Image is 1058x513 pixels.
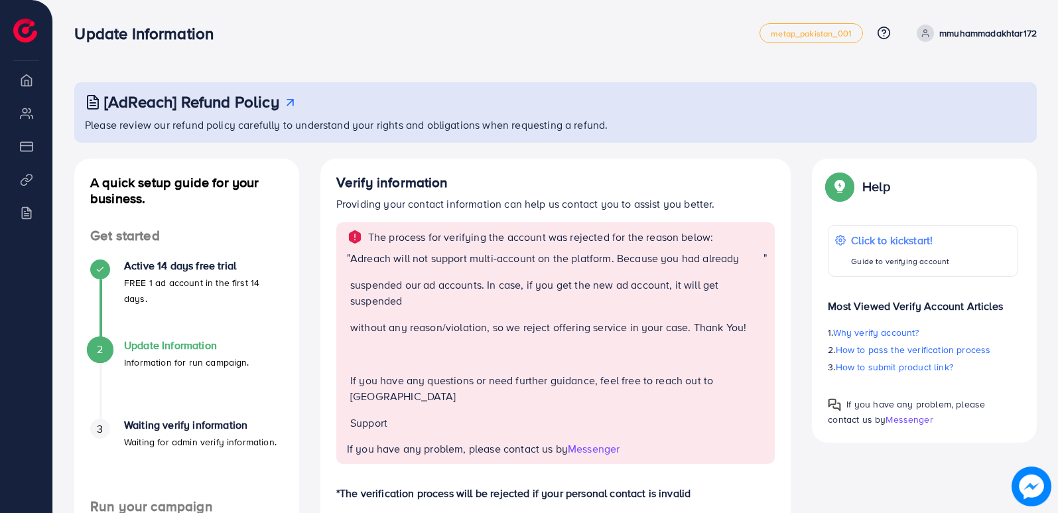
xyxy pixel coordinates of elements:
img: image [1012,467,1051,506]
a: metap_pakistan_001 [760,23,863,43]
h4: Active 14 days free trial [124,259,283,272]
p: If you have any questions or need further guidance, feel free to reach out to [GEOGRAPHIC_DATA] [350,372,763,404]
p: Help [862,179,890,194]
img: Popup guide [828,175,852,198]
p: Information for run campaign. [124,354,249,370]
h4: Waiting verify information [124,419,277,431]
p: 3. [828,359,1018,375]
span: metap_pakistan_001 [771,29,852,38]
p: *The verification process will be rejected if your personal contact is invalid [336,485,775,501]
span: Messenger [886,413,933,426]
p: FREE 1 ad account in the first 14 days. [124,275,283,307]
h4: Update Information [124,339,249,352]
p: Guide to verifying account [851,254,949,269]
h4: Verify information [336,175,775,191]
img: Popup guide [828,398,841,411]
h3: [AdReach] Refund Policy [104,92,279,111]
img: logo [13,19,37,42]
h4: A quick setup guide for your business. [74,175,299,206]
p: The process for verifying the account was rejected for the reason below: [368,229,714,245]
span: " [763,250,767,441]
p: Waiting for admin verify information. [124,434,277,450]
li: Update Information [74,339,299,419]
p: 1. [828,325,1018,340]
h4: Get started [74,228,299,244]
span: 3 [97,421,103,437]
span: How to pass the verification process [836,343,991,356]
li: Waiting verify information [74,419,299,498]
p: 2. [828,342,1018,358]
span: Why verify account? [833,326,919,339]
span: If you have any problem, please contact us by [347,441,568,456]
p: Adreach will not support multi-account on the platform. Because you had already [350,250,763,266]
p: Please review our refund policy carefully to understand your rights and obligations when requesti... [85,117,1029,133]
span: If you have any problem, please contact us by [828,398,985,426]
img: alert [347,229,363,245]
p: Support [350,415,763,431]
p: Most Viewed Verify Account Articles [828,287,1018,314]
span: Messenger [568,441,620,456]
span: 2 [97,342,103,357]
a: mmuhammadakhtar172 [911,25,1037,42]
li: Active 14 days free trial [74,259,299,339]
span: " [347,250,350,441]
p: suspended our ad accounts. In case, if you get the new ad account, it will get suspended [350,277,763,309]
p: without any reason/violation, so we reject offering service in your case. Thank You! [350,319,763,335]
p: mmuhammadakhtar172 [939,25,1037,41]
p: Click to kickstart! [851,232,949,248]
p: Providing your contact information can help us contact you to assist you better. [336,196,775,212]
h3: Update Information [74,24,224,43]
span: How to submit product link? [836,360,953,374]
